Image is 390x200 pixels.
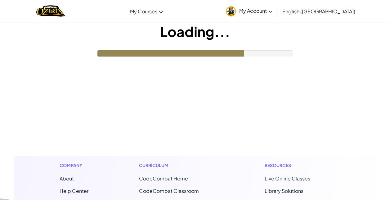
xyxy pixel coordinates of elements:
[226,6,236,16] img: avatar
[130,8,157,15] span: My Courses
[223,1,276,21] a: My Account
[239,7,272,14] span: My Account
[265,175,310,182] a: Live Online Classes
[36,5,65,17] a: Ozaria by CodeCombat logo
[60,175,74,182] a: About
[279,3,358,20] a: English ([GEOGRAPHIC_DATA])
[282,8,355,15] span: English ([GEOGRAPHIC_DATA])
[127,3,166,20] a: My Courses
[60,162,88,169] h1: Company
[60,188,88,194] a: Help Center
[139,162,214,169] h1: Curriculum
[139,175,188,182] span: CodeCombat Home
[36,5,65,17] img: Home
[265,188,303,194] a: Library Solutions
[265,162,331,169] h1: Resources
[139,188,199,194] a: CodeCombat Classroom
